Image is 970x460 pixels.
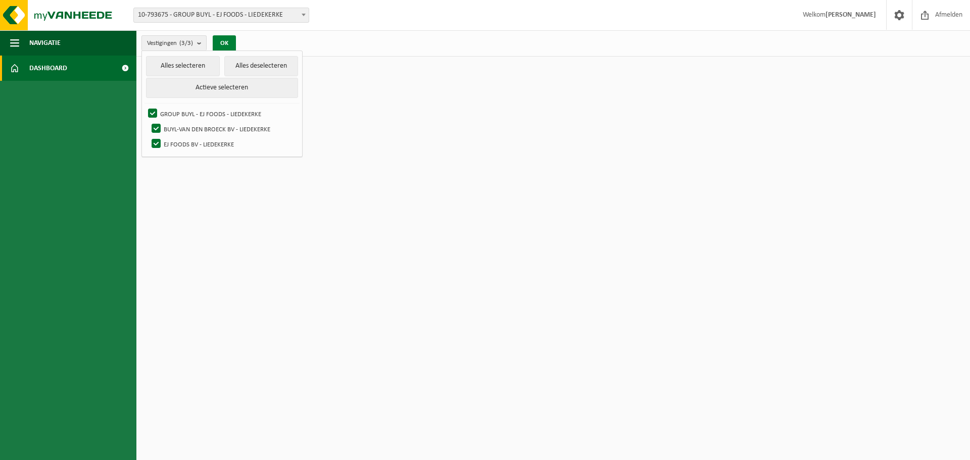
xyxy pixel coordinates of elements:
button: Alles deselecteren [224,56,298,76]
span: 10-793675 - GROUP BUYL - EJ FOODS - LIEDEKERKE [133,8,309,23]
span: 10-793675 - GROUP BUYL - EJ FOODS - LIEDEKERKE [134,8,309,22]
count: (3/3) [179,40,193,46]
strong: [PERSON_NAME] [826,11,876,19]
label: GROUP BUYL - EJ FOODS - LIEDEKERKE [146,106,298,121]
label: EJ FOODS BV - LIEDEKERKE [150,136,298,151]
button: OK [213,35,236,52]
button: Actieve selecteren [146,78,298,98]
span: Navigatie [29,30,61,56]
button: Vestigingen(3/3) [141,35,207,50]
label: BUYL-VAN DEN BROECK BV - LIEDEKERKE [150,121,298,136]
button: Alles selecteren [146,56,220,76]
span: Dashboard [29,56,67,81]
span: Vestigingen [147,36,193,51]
